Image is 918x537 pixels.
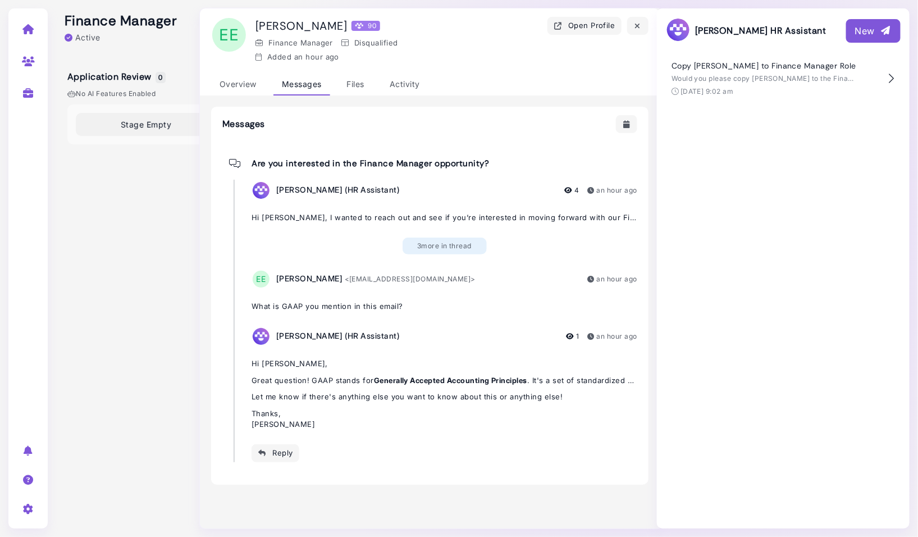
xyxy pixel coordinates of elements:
[121,119,171,130] span: Stage Empty
[65,13,177,29] h2: Finance Manager
[212,18,246,52] span: EE
[855,24,892,38] div: New
[672,74,909,83] span: Would you please copy [PERSON_NAME] to the Finance Manager job?
[666,17,826,44] h3: [PERSON_NAME] HR Assistant
[294,52,339,61] time: Sep 01, 2025
[252,408,637,430] p: Thanks, [PERSON_NAME]
[597,332,637,340] time: Sep 01, 2025
[252,212,637,224] p: Hi [PERSON_NAME], I wanted to reach out and see if you’re interested in moving forward with our F...
[255,19,380,33] h1: [PERSON_NAME]
[846,19,901,43] button: New
[252,358,637,370] p: Hi [PERSON_NAME],
[273,74,330,95] div: Messages
[276,326,400,347] div: [PERSON_NAME] (HR Assistant)
[252,444,299,462] button: Reply
[67,89,156,99] span: No AI Features enabled
[351,21,380,31] div: 90
[252,158,489,169] span: Are you interested in the Finance Manager opportunity?
[339,74,373,95] div: Files
[252,301,637,312] p: What is GAAP you mention in this email?
[67,71,164,82] h5: Application Review
[258,447,293,459] div: Reply
[276,268,476,290] div: [PERSON_NAME]
[597,275,637,283] time: Sep 01, 2025
[252,375,637,386] p: Great question! GAAP stands for . It's a set of standardized guidelines and procedures used for f...
[666,53,901,105] button: Copy [PERSON_NAME] to Finance Manager Role Would you please copy [PERSON_NAME] to the Finance Man...
[564,185,579,195] div: 4
[381,74,428,95] div: Activity
[255,52,339,63] div: Added
[374,376,527,385] strong: Generally Accepted Accounting Principles
[345,275,476,283] span: < [EMAIL_ADDRESS][DOMAIN_NAME] >
[211,74,265,95] div: Overview
[65,31,101,43] div: Active
[403,238,487,254] button: 3more in thread
[222,119,265,129] h3: Messages
[672,61,857,71] h4: Copy [PERSON_NAME] to Finance Manager Role
[255,38,333,49] div: Finance Manager
[355,22,363,30] img: Megan Score
[252,392,637,403] p: Let me know if there's anything else you want to know about this or anything else!
[597,186,637,194] time: Sep 01, 2025
[341,38,398,49] div: Disqualified
[566,331,579,342] div: 1
[547,17,622,35] button: Open Profile
[253,271,270,288] span: EE
[680,87,734,95] time: [DATE] 9:02 am
[276,180,400,201] div: [PERSON_NAME] (HR Assistant)
[417,241,472,251] span: 3 more in thread
[554,20,615,32] div: Open Profile
[156,72,165,83] span: 0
